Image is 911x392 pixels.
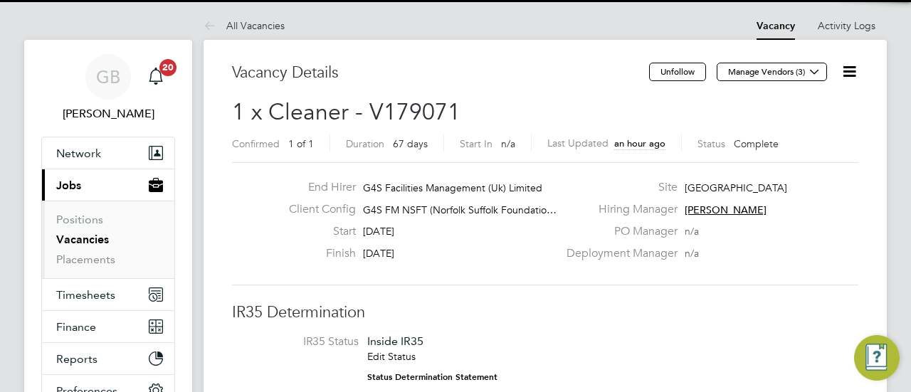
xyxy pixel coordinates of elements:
[649,63,706,81] button: Unfollow
[614,137,665,149] span: an hour ago
[363,181,542,194] span: G4S Facilities Management (Uk) Limited
[558,224,678,239] label: PO Manager
[558,202,678,217] label: Hiring Manager
[42,137,174,169] button: Network
[278,202,356,217] label: Client Config
[288,137,314,150] span: 1 of 1
[41,105,175,122] span: Gianni Bernardi
[367,350,416,363] a: Edit Status
[56,213,103,226] a: Positions
[818,19,875,32] a: Activity Logs
[363,247,394,260] span: [DATE]
[142,54,170,100] a: 20
[346,137,384,150] label: Duration
[685,225,699,238] span: n/a
[854,335,900,381] button: Engage Resource Center
[204,19,285,32] a: All Vacancies
[685,247,699,260] span: n/a
[278,246,356,261] label: Finish
[56,147,101,160] span: Network
[56,179,81,192] span: Jobs
[56,253,115,266] a: Placements
[367,372,497,382] strong: Status Determination Statement
[363,203,557,216] span: G4S FM NSFT (Norfolk Suffolk Foundatio…
[697,137,725,150] label: Status
[393,137,428,150] span: 67 days
[558,180,678,195] label: Site
[685,203,767,216] span: [PERSON_NAME]
[42,201,174,278] div: Jobs
[558,246,678,261] label: Deployment Manager
[42,311,174,342] button: Finance
[232,302,858,323] h3: IR35 Determination
[232,63,649,83] h3: Vacancy Details
[42,279,174,310] button: Timesheets
[757,20,795,32] a: Vacancy
[56,320,96,334] span: Finance
[232,98,460,126] span: 1 x Cleaner - V179071
[42,169,174,201] button: Jobs
[501,137,515,150] span: n/a
[41,54,175,122] a: GB[PERSON_NAME]
[56,233,109,246] a: Vacancies
[734,137,779,150] span: Complete
[717,63,827,81] button: Manage Vendors (3)
[363,225,394,238] span: [DATE]
[56,352,98,366] span: Reports
[685,181,787,194] span: [GEOGRAPHIC_DATA]
[278,224,356,239] label: Start
[547,137,609,149] label: Last Updated
[246,334,359,349] label: IR35 Status
[56,288,115,302] span: Timesheets
[159,59,177,76] span: 20
[232,137,280,150] label: Confirmed
[96,68,120,86] span: GB
[42,343,174,374] button: Reports
[367,334,423,348] span: Inside IR35
[278,180,356,195] label: End Hirer
[460,137,493,150] label: Start In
